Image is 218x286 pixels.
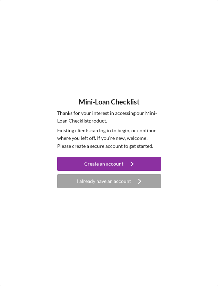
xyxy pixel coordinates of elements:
[84,157,123,171] div: Create an account
[57,157,161,173] a: Create an account
[77,174,131,188] div: I already have an account
[57,174,161,188] button: I already have an account
[57,109,161,125] p: Thanks for your interest in accessing our Mini-Loan Checklist product.
[57,157,161,171] button: Create an account
[57,127,161,150] p: Existing clients can log in to begin, or continue where you left off. If you're new, welcome! Ple...
[79,98,140,106] h4: Mini-Loan Checklist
